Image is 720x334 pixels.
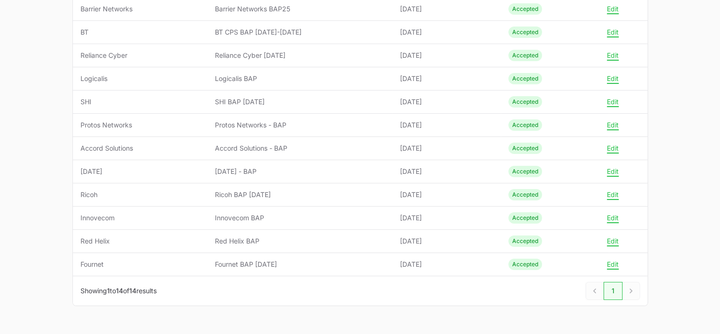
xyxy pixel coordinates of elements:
span: [DATE] [400,4,493,14]
span: Barrier Networks BAP25 [215,4,385,14]
span: Fournet BAP [DATE] [215,260,385,269]
span: SHI [80,97,200,107]
button: Edit [607,260,619,269]
span: Accord Solutions [80,144,200,153]
button: Edit [607,28,619,36]
span: [DATE] [80,167,200,176]
button: Edit [607,214,619,222]
span: BT [80,27,200,37]
span: Innovecom BAP [215,213,385,223]
button: Edit [607,237,619,245]
span: Fournet [80,260,200,269]
span: 1 [107,287,110,295]
button: Edit [607,5,619,13]
span: Protos Networks [80,120,200,130]
span: [DATE] [400,190,493,199]
span: [DATE] [400,120,493,130]
span: 14 [129,287,136,295]
a: 1 [604,282,622,300]
p: Showing to of results [80,286,157,296]
button: Edit [607,144,619,153]
span: [DATE] [400,213,493,223]
button: Edit [607,121,619,129]
span: Ricoh [80,190,200,199]
span: [DATE] [400,51,493,60]
button: Edit [607,98,619,106]
span: Red Helix BAP [215,236,385,246]
span: [DATE] [400,97,493,107]
span: [DATE] [400,236,493,246]
span: [DATE] [400,74,493,83]
span: Red Helix [80,236,200,246]
button: Edit [607,74,619,83]
span: SHI BAP [DATE] [215,97,385,107]
button: Edit [607,167,619,176]
span: Logicalis [80,74,200,83]
span: Ricoh BAP [DATE] [215,190,385,199]
span: [DATE] [400,144,493,153]
span: 14 [116,287,123,295]
span: Reliance Cyber [80,51,200,60]
span: [DATE] [400,260,493,269]
span: Logicalis BAP [215,74,385,83]
span: Reliance Cyber [DATE] [215,51,385,60]
span: BT CPS BAP [DATE]-[DATE] [215,27,385,37]
span: Accord Solutions - BAP [215,144,385,153]
span: Protos Networks - BAP [215,120,385,130]
span: Barrier Networks [80,4,200,14]
span: [DATE] [400,27,493,37]
span: [DATE] - BAP [215,167,385,176]
span: [DATE] [400,167,493,176]
button: Edit [607,51,619,60]
button: Edit [607,190,619,199]
span: Innovecom [80,213,200,223]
